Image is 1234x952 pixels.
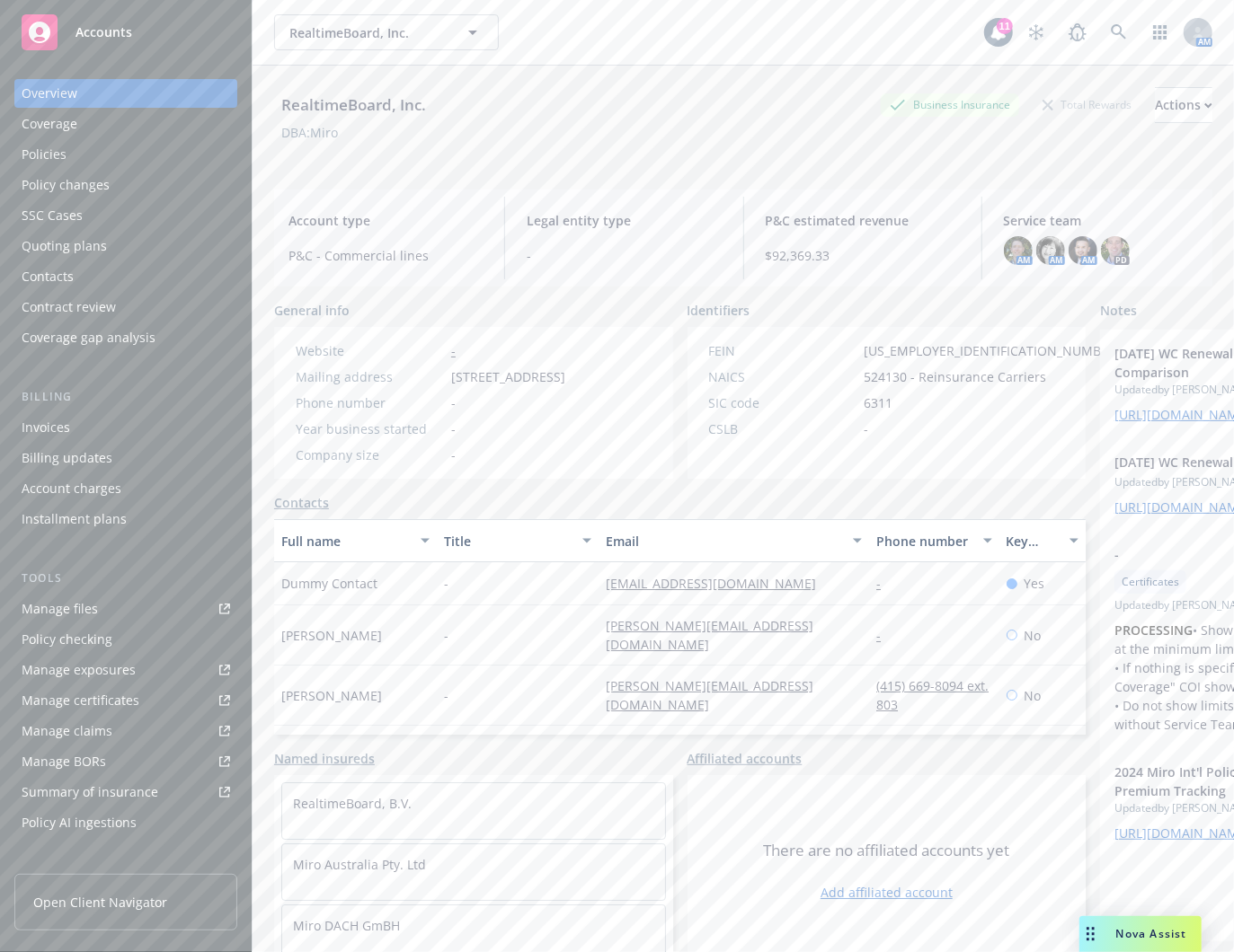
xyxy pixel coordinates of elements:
[451,393,456,412] span: -
[444,574,448,593] span: -
[881,93,1019,116] div: Business Insurance
[281,123,338,142] div: DBA: Miro
[22,747,106,776] div: Manage BORs
[999,519,1086,562] button: Key contact
[22,413,70,442] div: Invoices
[281,686,382,705] span: [PERSON_NAME]
[688,301,750,320] span: Identifiers
[606,617,813,653] a: [PERSON_NAME][EMAIL_ADDRESS][DOMAIN_NAME]
[293,917,400,934] a: Miro DACH GmBH
[1004,211,1198,230] span: Service team
[296,419,444,438] div: Year business started
[22,686,139,715] div: Manage certificates
[865,341,1122,360] span: [US_EMPLOYER_IDENTIFICATION_NUMBER]
[14,201,237,230] a: SSC Cases
[606,677,813,713] a: [PERSON_NAME][EMAIL_ADDRESS][DOMAIN_NAME]
[14,413,237,442] a: Invoices
[14,595,237,623] a: Manage files
[1025,686,1042,705] span: No
[293,856,426,873] a: Miro Australia Pty. Ltd
[451,342,456,359] a: -
[22,140,67,169] div: Policies
[14,778,237,807] a: Summary of insurance
[606,575,830,592] a: [EMAIL_ADDRESS][DOMAIN_NAME]
[22,110,77,138] div: Coverage
[22,444,112,472] div: Billing updates
[274,519,437,562] button: Full name
[281,532,410,551] div: Full name
[22,262,74,291] div: Contacts
[766,211,960,230] span: P&C estimated revenue
[22,293,116,322] div: Contract review
[766,246,960,265] span: $92,369.33
[1100,301,1137,322] span: Notes
[22,232,107,260] div: Quoting plans
[444,686,448,705] span: -
[437,519,599,562] button: Title
[1025,574,1045,593] span: Yes
[274,93,433,117] div: RealtimeBoard, Inc.
[1142,14,1178,50] a: Switch app
[22,778,158,807] div: Summary of insurance
[527,246,721,265] span: -
[274,749,375,768] a: Named insureds
[444,532,573,551] div: Title
[997,18,1013,34] div: 11
[709,419,857,438] div: CSLB
[876,677,989,713] a: (415) 669-8094 ext. 803
[14,505,237,533] a: Installment plans
[22,717,112,745] div: Manage claims
[876,575,895,592] a: -
[14,293,237,322] a: Contract review
[22,323,155,352] div: Coverage gap analysis
[1025,626,1042,645] span: No
[274,493,329,512] a: Contacts
[14,569,237,587] div: Tools
[865,419,869,438] span: -
[876,532,972,551] div: Phone number
[289,211,483,230] span: Account type
[293,795,412,812] a: RealtimeBoard, B.V.
[14,171,237,199] a: Policy changes
[1101,14,1137,50] a: Search
[599,519,869,562] button: Email
[763,840,1009,861] span: There are no affiliated accounts yet
[14,808,237,837] a: Policy AI ingestions
[75,25,132,40] span: Accounts
[1116,926,1187,941] span: Nova Assist
[22,808,137,837] div: Policy AI ingestions
[14,656,237,684] a: Manage exposures
[14,7,237,57] a: Accounts
[865,393,893,412] span: 6311
[1114,621,1193,639] strong: PROCESSING
[296,367,444,386] div: Mailing address
[22,505,127,533] div: Installment plans
[22,474,121,503] div: Account charges
[33,893,167,912] span: Open Client Navigator
[1004,236,1033,265] img: photo
[1018,14,1054,50] a: Stop snowing
[22,171,110,199] div: Policy changes
[296,445,444,464] div: Company size
[1155,87,1212,123] button: Actions
[296,341,444,360] div: Website
[289,246,483,265] span: P&C - Commercial lines
[14,232,237,260] a: Quoting plans
[289,23,445,42] span: RealtimeBoard, Inc.
[869,519,999,562] button: Phone number
[22,656,136,684] div: Manage exposures
[22,201,83,230] div: SSC Cases
[451,367,565,386] span: [STREET_ADDRESS]
[281,626,382,645] span: [PERSON_NAME]
[14,79,237,108] a: Overview
[688,749,803,768] a: Affiliated accounts
[274,301,350,320] span: General info
[1079,916,1102,952] div: Drag to move
[527,211,721,230] span: Legal entity type
[14,625,237,654] a: Policy checking
[14,262,237,291] a: Contacts
[1060,14,1096,50] a: Report a Bug
[1036,236,1065,265] img: photo
[1155,88,1212,122] div: Actions
[1122,574,1179,590] span: Certificates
